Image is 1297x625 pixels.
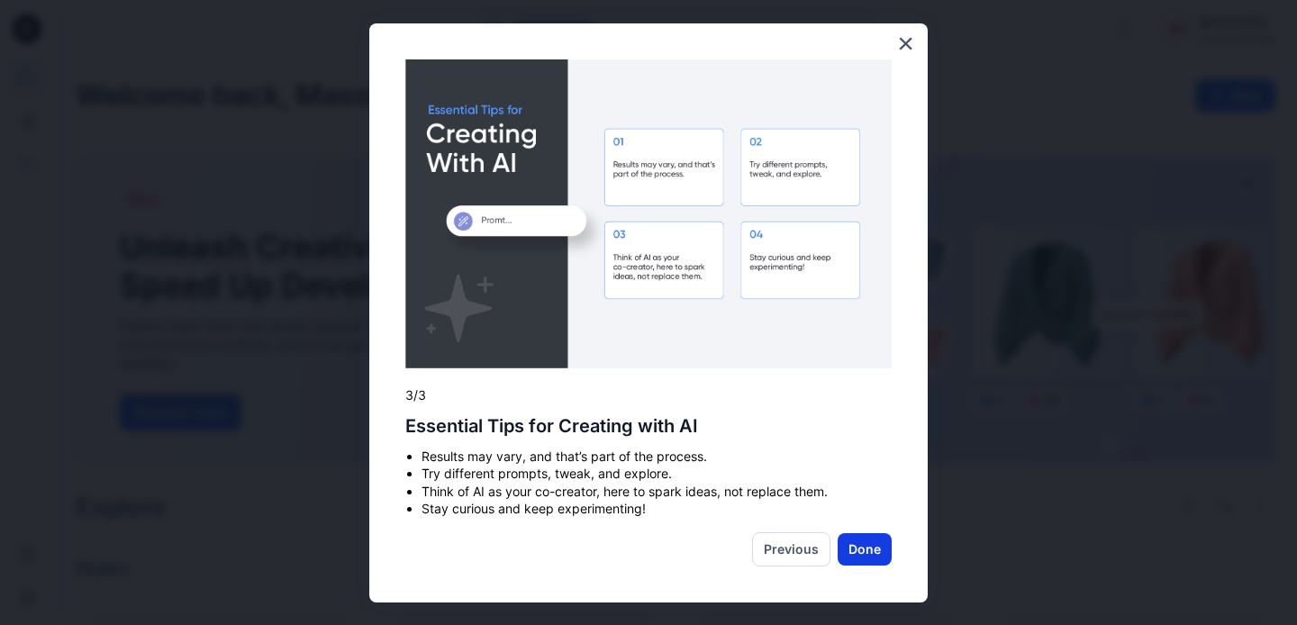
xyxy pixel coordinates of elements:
button: Done [838,533,892,566]
button: Close [897,29,914,58]
li: Try different prompts, tweak, and explore. [422,465,892,483]
li: Stay curious and keep experimenting! [422,500,892,518]
li: Think of AI as your co-creator, here to spark ideas, not replace them. [422,483,892,501]
button: Previous [752,532,830,566]
h2: Essential Tips for Creating with AI [405,415,892,437]
li: Results may vary, and that’s part of the process. [422,448,892,466]
p: 3/3 [405,386,892,404]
